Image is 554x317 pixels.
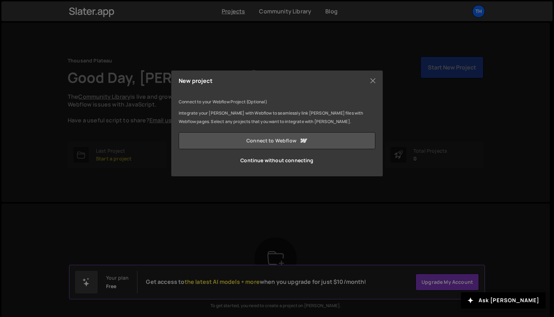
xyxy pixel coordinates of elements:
a: Connect to Webflow [179,132,375,149]
h5: New project [179,78,213,84]
button: Ask [PERSON_NAME] [461,292,546,309]
p: Connect to your Webflow Project (Optional) [179,98,375,106]
button: Close [368,75,378,86]
p: Integrate your [PERSON_NAME] with Webflow to seamlessly link [PERSON_NAME] files with Webflow pag... [179,109,375,126]
a: Continue without connecting [179,152,375,169]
